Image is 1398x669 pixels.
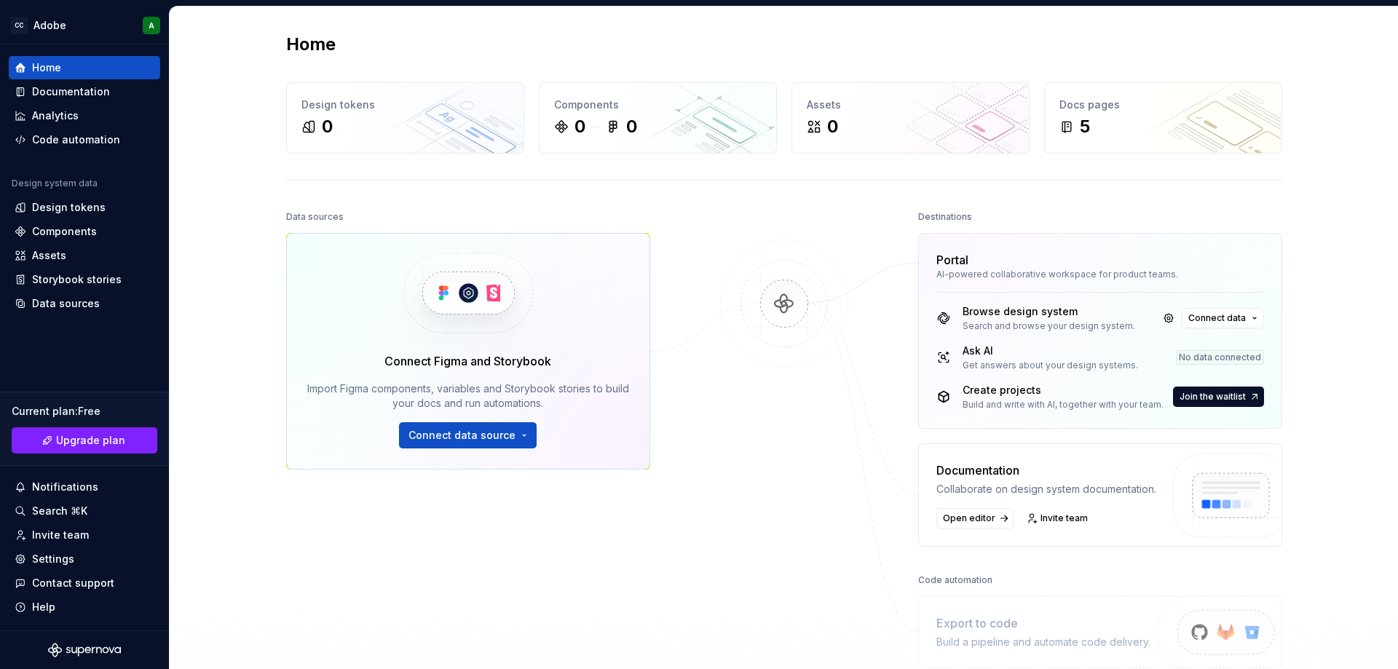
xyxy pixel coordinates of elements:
[9,595,160,619] button: Help
[9,547,160,571] a: Settings
[9,244,160,267] a: Assets
[9,220,160,243] a: Components
[1059,98,1267,112] div: Docs pages
[32,248,66,263] div: Assets
[963,320,1135,332] div: Search and browse your design system.
[9,523,160,547] a: Invite team
[408,428,516,443] span: Connect data source
[9,475,160,499] button: Notifications
[32,528,89,542] div: Invite team
[32,224,97,239] div: Components
[301,98,509,112] div: Design tokens
[936,269,1264,280] div: AI-powered collaborative workspace for product teams.
[48,643,121,657] svg: Supernova Logo
[12,178,98,189] div: Design system data
[32,84,110,99] div: Documentation
[918,207,972,227] div: Destinations
[9,128,160,151] a: Code automation
[56,433,125,448] span: Upgrade plan
[9,268,160,291] a: Storybook stories
[286,207,344,227] div: Data sources
[32,60,61,75] div: Home
[399,422,537,448] button: Connect data source
[32,552,74,566] div: Settings
[33,18,66,33] div: Adobe
[963,399,1164,411] div: Build and write with AI, together with your team.
[384,352,551,370] div: Connect Figma and Storybook
[936,614,1150,632] div: Export to code
[9,292,160,315] a: Data sources
[32,272,122,287] div: Storybook stories
[539,82,777,154] a: Components00
[286,82,524,154] a: Design tokens0
[936,462,1156,479] div: Documentation
[9,499,160,523] button: Search ⌘K
[9,104,160,127] a: Analytics
[936,482,1156,496] div: Collaborate on design system documentation.
[32,108,79,123] div: Analytics
[574,115,585,138] div: 0
[32,504,87,518] div: Search ⌘K
[3,9,166,41] button: CCAdobeA
[307,381,629,411] div: Import Figma components, variables and Storybook stories to build your docs and run automations.
[963,360,1138,371] div: Get answers about your design systems.
[963,383,1164,397] div: Create projects
[10,17,28,34] div: CC
[936,635,1150,649] div: Build a pipeline and automate code delivery.
[1044,82,1282,154] a: Docs pages5
[554,98,762,112] div: Components
[32,296,100,311] div: Data sources
[322,115,333,138] div: 0
[32,480,98,494] div: Notifications
[1173,387,1264,407] button: Join the waitlist
[9,80,160,103] a: Documentation
[286,33,336,56] h2: Home
[807,98,1014,112] div: Assets
[12,427,157,454] button: Upgrade plan
[9,56,160,79] a: Home
[1176,350,1264,365] div: No data connected
[626,115,637,138] div: 0
[32,576,114,590] div: Contact support
[1022,508,1094,529] a: Invite team
[1080,115,1090,138] div: 5
[936,508,1014,529] a: Open editor
[1180,391,1246,403] span: Join the waitlist
[1188,312,1246,324] span: Connect data
[9,571,160,595] button: Contact support
[963,304,1135,319] div: Browse design system
[1040,512,1088,524] span: Invite team
[963,344,1138,358] div: Ask AI
[149,20,154,31] div: A
[936,251,968,269] div: Portal
[12,404,157,419] div: Current plan : Free
[918,570,992,590] div: Code automation
[791,82,1030,154] a: Assets0
[32,132,120,147] div: Code automation
[32,200,106,215] div: Design tokens
[827,115,838,138] div: 0
[32,600,55,614] div: Help
[9,196,160,219] a: Design tokens
[1182,308,1264,328] button: Connect data
[943,512,995,524] span: Open editor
